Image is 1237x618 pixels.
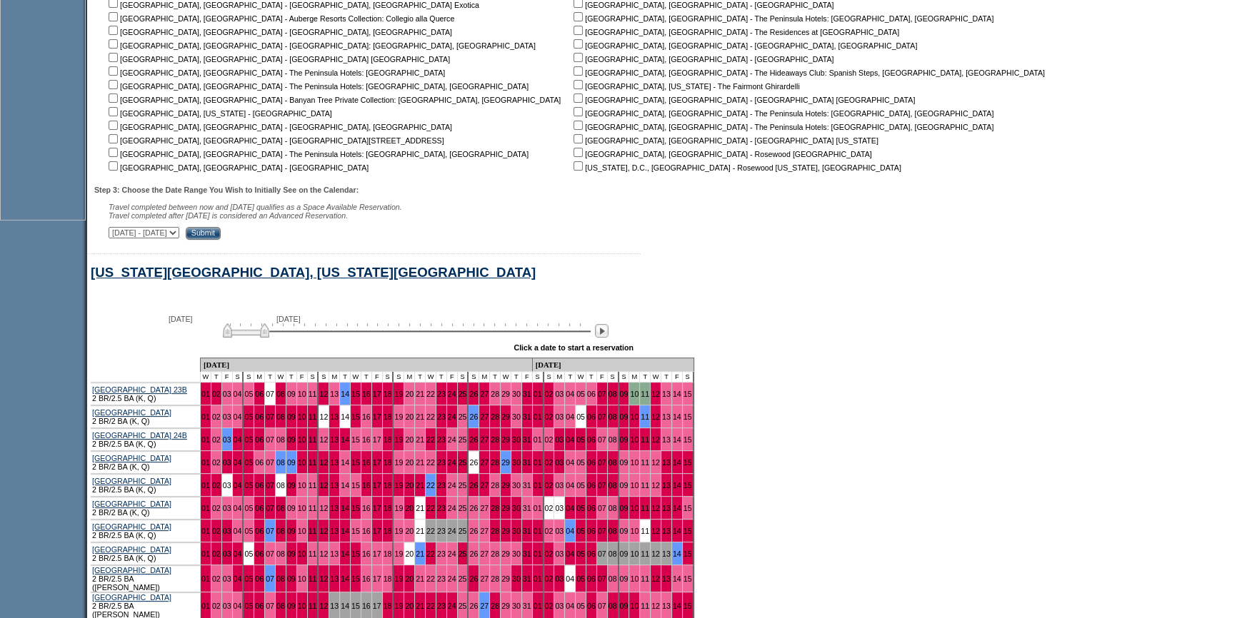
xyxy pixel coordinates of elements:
a: 08 [276,504,285,512]
a: 06 [587,481,596,490]
a: 12 [319,527,328,535]
a: 11 [641,481,649,490]
a: 20 [405,504,414,512]
a: 23 [437,504,446,512]
a: 19 [394,390,403,398]
a: 07 [266,390,274,398]
a: 06 [255,435,264,444]
a: 02 [212,527,221,535]
a: 17 [373,412,381,421]
a: 07 [266,458,274,467]
a: 15 [683,435,692,444]
a: 18 [384,481,392,490]
a: 26 [469,435,478,444]
a: 26 [469,390,478,398]
a: 11 [641,504,649,512]
a: 09 [287,504,296,512]
a: 20 [405,412,414,421]
a: 08 [276,458,285,467]
a: 30 [512,458,521,467]
a: 08 [609,481,617,490]
a: 14 [341,504,349,512]
a: 17 [373,481,381,490]
a: 13 [662,481,671,490]
a: 07 [598,504,606,512]
a: 29 [501,390,510,398]
a: 25 [459,435,467,444]
a: 29 [501,435,510,444]
a: 21 [416,412,424,421]
a: 18 [384,390,392,398]
a: 23 [437,412,446,421]
a: 04 [566,390,574,398]
a: 01 [534,504,542,512]
a: 15 [351,435,360,444]
a: 11 [641,435,649,444]
a: 22 [426,435,435,444]
a: 12 [651,504,660,512]
a: 09 [620,390,628,398]
a: 15 [351,412,360,421]
a: 19 [394,458,403,467]
a: 12 [319,504,328,512]
a: 13 [662,458,671,467]
a: 03 [223,481,231,490]
a: 28 [491,390,499,398]
a: 29 [501,412,510,421]
a: 13 [662,390,671,398]
a: 09 [287,458,296,467]
a: 10 [298,458,306,467]
a: 08 [609,435,617,444]
a: 04 [234,412,242,421]
a: 31 [523,412,531,421]
a: 15 [351,504,360,512]
a: 28 [491,412,499,421]
a: 02 [545,435,554,444]
a: 06 [255,458,264,467]
a: 22 [426,504,435,512]
a: 01 [534,458,542,467]
a: 14 [341,527,349,535]
a: 02 [212,412,221,421]
a: 02 [545,458,554,467]
a: 04 [234,481,242,490]
a: 06 [587,504,596,512]
a: 12 [651,412,660,421]
a: 09 [287,435,296,444]
a: 17 [373,458,381,467]
a: 09 [287,412,296,421]
a: 07 [266,504,274,512]
a: 04 [566,412,574,421]
a: 30 [512,481,521,490]
a: 09 [287,527,296,535]
input: Submit [186,227,221,240]
a: 30 [512,435,521,444]
a: 09 [620,481,628,490]
a: 03 [223,504,231,512]
a: 18 [384,412,392,421]
a: 21 [416,390,424,398]
a: 15 [683,412,692,421]
a: 07 [266,527,274,535]
a: 01 [201,504,210,512]
a: 08 [276,390,285,398]
a: 03 [223,412,231,421]
a: 24 [448,412,456,421]
a: [GEOGRAPHIC_DATA] 23B [92,385,187,394]
a: 24 [448,435,456,444]
a: 08 [609,504,617,512]
a: 20 [405,435,414,444]
a: 14 [673,435,681,444]
a: 10 [630,481,638,490]
a: 09 [287,390,296,398]
a: 15 [351,390,360,398]
a: 02 [212,481,221,490]
a: 29 [501,458,510,467]
a: 15 [351,458,360,467]
a: 05 [244,390,253,398]
a: 08 [276,435,285,444]
a: 12 [651,390,660,398]
a: 19 [394,412,403,421]
a: 06 [587,435,596,444]
a: 05 [576,412,585,421]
